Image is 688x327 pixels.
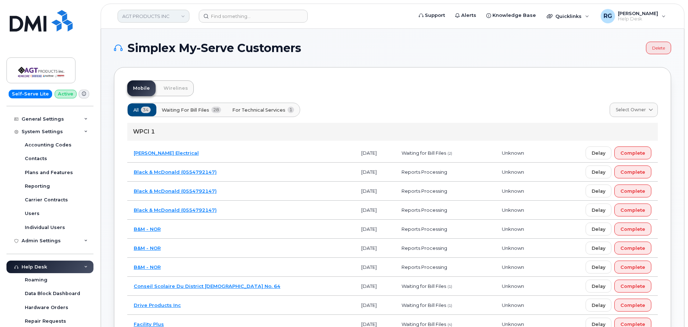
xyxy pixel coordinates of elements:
[134,188,217,194] a: Black & McDonald (0554792147)
[128,43,301,53] span: Simplex My-Serve Customers
[158,80,194,96] a: Wirelines
[355,239,395,258] td: [DATE]
[502,264,524,270] span: Unknown
[614,146,651,159] button: Complete
[402,150,446,156] span: Waiting for Bill Files
[355,201,395,220] td: [DATE]
[134,283,280,289] a: Conseil Scolaire Du District [DEMOGRAPHIC_DATA] No. 64
[614,242,651,254] button: Complete
[402,245,447,251] span: Reports Processing
[355,277,395,296] td: [DATE]
[211,107,221,113] span: 28
[502,188,524,194] span: Unknown
[620,302,645,309] span: Complete
[620,264,645,271] span: Complete
[448,284,452,289] span: (1)
[355,220,395,239] td: [DATE]
[355,163,395,182] td: [DATE]
[502,245,524,251] span: Unknown
[402,226,447,232] span: Reports Processing
[502,207,524,213] span: Unknown
[614,299,651,312] button: Complete
[502,302,524,308] span: Unknown
[134,226,161,232] a: B&M - NOR
[586,204,611,216] button: Delay
[620,226,645,233] span: Complete
[502,321,524,327] span: Unknown
[586,184,611,197] button: Delay
[402,188,447,194] span: Reports Processing
[355,296,395,315] td: [DATE]
[586,165,611,178] button: Delay
[620,283,645,290] span: Complete
[586,146,611,159] button: Delay
[586,261,611,274] button: Delay
[620,169,645,176] span: Complete
[592,245,605,252] span: Delay
[620,245,645,252] span: Complete
[162,107,209,113] span: Waiting for Bill Files
[620,188,645,195] span: Complete
[614,261,651,274] button: Complete
[592,169,605,176] span: Delay
[402,207,447,213] span: Reports Processing
[134,302,181,308] a: Drive Products Inc
[614,223,651,235] button: Complete
[127,123,658,141] div: WPCI 1
[592,150,605,157] span: Delay
[402,169,447,175] span: Reports Processing
[134,321,164,327] a: Facility Plus
[592,188,605,195] span: Delay
[448,322,452,327] span: (4)
[620,150,645,157] span: Complete
[355,258,395,277] td: [DATE]
[355,144,395,163] td: [DATE]
[614,165,651,178] button: Complete
[586,299,611,312] button: Delay
[610,103,658,117] a: Select Owner
[127,80,156,96] a: Mobile
[502,150,524,156] span: Unknown
[620,207,645,214] span: Complete
[586,242,611,254] button: Delay
[288,107,294,113] span: 1
[592,264,605,271] span: Delay
[502,226,524,232] span: Unknown
[592,226,605,233] span: Delay
[502,169,524,175] span: Unknown
[592,207,605,214] span: Delay
[134,264,161,270] a: B&M - NOR
[448,151,452,156] span: (2)
[592,302,605,309] span: Delay
[502,283,524,289] span: Unknown
[134,150,199,156] a: [PERSON_NAME] Electrical
[448,303,452,308] span: (1)
[614,280,651,293] button: Complete
[586,223,611,235] button: Delay
[586,280,611,293] button: Delay
[402,283,446,289] span: Waiting for Bill Files
[616,107,646,113] span: Select Owner
[134,207,217,213] a: Black & McDonald (0554792147)
[614,184,651,197] button: Complete
[134,245,161,251] a: B&M - NOR
[592,283,605,290] span: Delay
[614,204,651,216] button: Complete
[402,264,447,270] span: Reports Processing
[646,42,671,54] a: Delete
[134,169,217,175] a: Black & McDonald (0554792147)
[232,107,285,113] span: For Technical Services
[355,182,395,201] td: [DATE]
[402,302,446,308] span: Waiting for Bill Files
[402,321,446,327] span: Waiting for Bill Files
